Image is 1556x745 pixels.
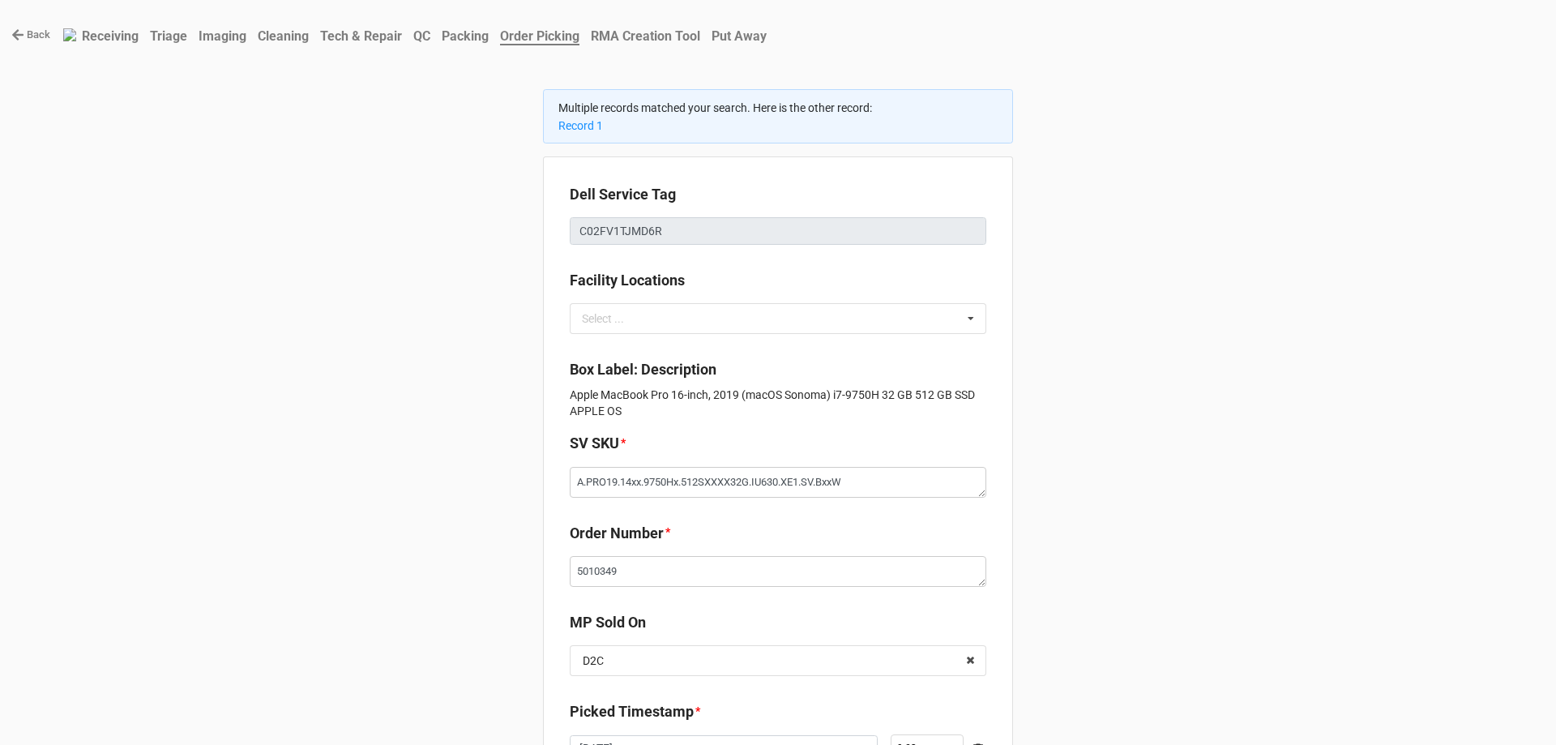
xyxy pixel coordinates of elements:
a: Record 1 [558,119,603,132]
a: Put Away [706,20,772,52]
b: Triage [150,28,187,44]
a: Back [11,27,50,43]
b: Box Label: Description [570,361,716,378]
b: Imaging [199,28,246,44]
div: Select ... [578,309,648,328]
div: D2C [583,655,604,666]
b: Cleaning [258,28,309,44]
b: Packing [442,28,489,44]
a: QC [408,20,436,52]
label: Order Number [570,522,664,545]
a: Triage [144,20,193,52]
a: Receiving [76,20,144,52]
a: RMA Creation Tool [585,20,706,52]
textarea: 5010349 [570,556,986,587]
label: Facility Locations [570,269,685,292]
a: Order Picking [494,20,585,52]
b: Tech & Repair [320,28,402,44]
textarea: A.PRO19.14xx.9750Hx.512SXXXX32G.IU630.XE1.SV.BxxW [570,467,986,498]
label: MP Sold On [570,611,646,634]
b: Receiving [82,28,139,44]
label: SV SKU [570,432,619,455]
label: Dell Service Tag [570,183,676,206]
b: Put Away [712,28,767,44]
a: Imaging [193,20,252,52]
a: Cleaning [252,20,314,52]
p: Apple MacBook Pro 16-inch, 2019 (macOS Sonoma) i7-9750H 32 GB 512 GB SSD APPLE OS [570,387,986,419]
img: RexiLogo.png [63,28,76,41]
label: Picked Timestamp [570,700,694,723]
b: Order Picking [500,28,579,45]
a: Tech & Repair [314,20,408,52]
span: Multiple records matched your search. Here is the other record: [558,101,872,114]
a: Packing [436,20,494,52]
b: RMA Creation Tool [591,28,700,44]
b: QC [413,28,430,44]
